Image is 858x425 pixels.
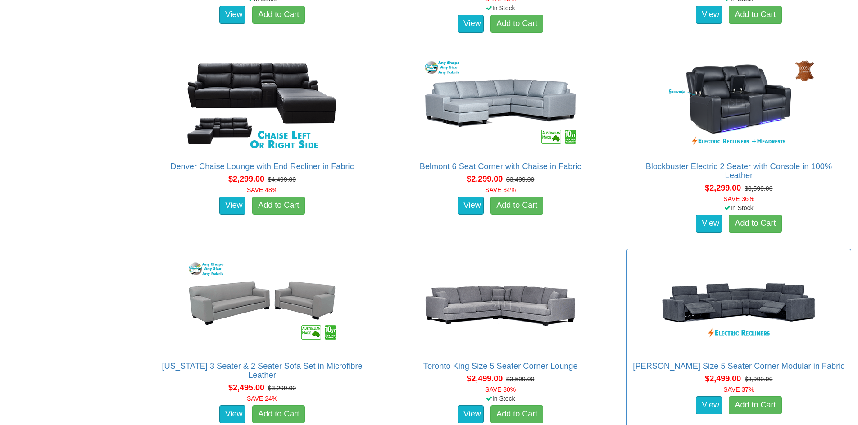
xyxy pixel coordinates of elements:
[170,162,354,171] a: Denver Chaise Lounge with End Recliner in Fabric
[458,405,484,423] a: View
[696,396,722,414] a: View
[485,386,516,393] font: SAVE 30%
[705,183,741,192] span: $2,299.00
[696,6,722,24] a: View
[658,254,820,353] img: Marlow King Size 5 Seater Corner Modular in Fabric
[745,376,772,383] del: $3,999.00
[268,176,296,183] del: $4,499.00
[423,362,578,371] a: Toronto King Size 5 Seater Corner Lounge
[181,54,343,153] img: Denver Chaise Lounge with End Recliner in Fabric
[181,254,343,353] img: California 3 Seater & 2 Seater Sofa Set in Microfibre Leather
[467,174,503,183] span: $2,299.00
[646,162,832,180] a: Blockbuster Electric 2 Seater with Console in 100% Leather
[633,362,844,371] a: [PERSON_NAME] Size 5 Seater Corner Modular in Fabric
[162,362,363,380] a: [US_STATE] 3 Seater & 2 Seater Sofa Set in Microfibre Leather
[219,6,245,24] a: View
[420,162,581,171] a: Belmont 6 Seat Corner with Chaise in Fabric
[268,385,296,392] del: $3,299.00
[467,374,503,383] span: $2,499.00
[745,185,772,192] del: $3,599.00
[252,6,305,24] a: Add to Cart
[386,4,615,13] div: In Stock
[729,6,781,24] a: Add to Cart
[219,405,245,423] a: View
[228,383,264,392] span: $2,495.00
[705,374,741,383] span: $2,499.00
[419,54,581,153] img: Belmont 6 Seat Corner with Chaise in Fabric
[506,376,534,383] del: $3,599.00
[419,254,581,353] img: Toronto King Size 5 Seater Corner Lounge
[723,195,754,202] font: SAVE 36%
[228,174,264,183] span: $2,299.00
[723,386,754,393] font: SAVE 37%
[729,396,781,414] a: Add to Cart
[485,186,516,193] font: SAVE 34%
[386,394,615,403] div: In Stock
[247,395,277,402] font: SAVE 24%
[458,15,484,33] a: View
[219,197,245,215] a: View
[458,197,484,215] a: View
[490,15,543,33] a: Add to Cart
[506,176,534,183] del: $3,499.00
[696,215,722,233] a: View
[625,203,853,212] div: In Stock
[252,197,305,215] a: Add to Cart
[729,215,781,233] a: Add to Cart
[252,405,305,423] a: Add to Cart
[658,54,820,153] img: Blockbuster Electric 2 Seater with Console in 100% Leather
[490,197,543,215] a: Add to Cart
[247,186,277,193] font: SAVE 48%
[490,405,543,423] a: Add to Cart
